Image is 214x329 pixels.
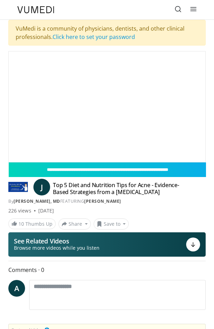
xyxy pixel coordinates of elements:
a: A [8,280,25,297]
a: [PERSON_NAME] [84,198,121,204]
button: See Related Videos Browse more videos while you listen [8,232,206,257]
a: Click here to set your password [53,33,135,41]
span: Browse more videos while you listen [14,244,100,251]
span: Comments 0 [8,265,206,274]
span: 10 [18,220,24,227]
h4: Top 5 Diet and Nutrition Tips for Acne - Evidence-Based Strategies from a [MEDICAL_DATA] [53,182,192,195]
button: Share [58,218,91,230]
p: See Related Videos [14,238,100,244]
span: 226 views [8,207,31,214]
a: 10 Thumbs Up [8,218,56,229]
a: J [33,179,50,195]
img: VuMedi Logo [17,6,54,13]
img: John Barbieri, MD [8,182,28,193]
div: VuMedi is a community of physicians, dentists, and other clinical professionals. [8,20,206,46]
button: Save to [94,218,129,230]
a: [PERSON_NAME], MD [14,198,60,204]
video-js: Video Player [9,51,205,162]
div: [DATE] [38,207,54,214]
div: By FEATURING [8,198,206,204]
